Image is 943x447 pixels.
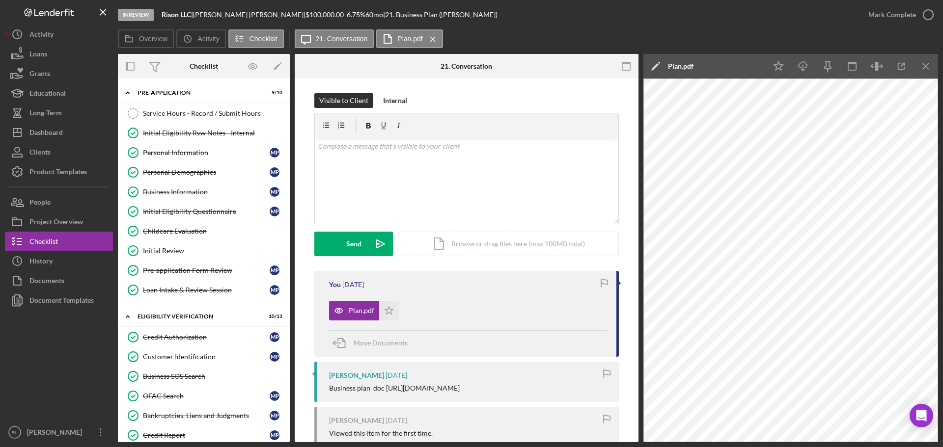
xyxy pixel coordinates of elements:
[386,417,407,424] time: 2025-05-02 16:47
[295,29,374,48] button: 21. Conversation
[5,44,113,64] a: Loans
[5,142,113,162] button: Clients
[123,221,285,241] a: Childcare Evaluation
[143,431,270,439] div: Credit Report
[5,271,113,290] button: Documents
[5,212,113,232] a: Project Overview
[176,29,225,48] button: Activity
[347,11,365,19] div: 6.75 %
[5,64,113,83] button: Grants
[123,241,285,261] a: Initial Review
[123,162,285,182] a: Personal DemographicsMP
[5,83,113,103] a: Educational
[5,123,113,142] a: Dashboard
[270,391,279,401] div: M P
[123,104,285,123] a: Service Hours - Record / Submit Hours
[305,11,347,19] div: $100,000.00
[29,162,87,184] div: Product Templates
[270,148,279,158] div: M P
[397,35,422,43] label: Plan.pdf
[143,109,284,117] div: Service Hours - Record / Submit Hours
[5,290,113,310] button: Document Templates
[123,406,285,425] a: Bankruptcies, Liens and JudgmentsMP
[143,247,284,255] div: Initial Review
[5,162,113,182] a: Product Templates
[668,62,693,70] div: Plan.pdf
[118,29,174,48] button: Overview
[143,266,270,274] div: Pre-application Form Review
[5,25,113,44] button: Activity
[29,232,58,254] div: Checklist
[138,314,258,319] div: Eligibility Verification
[123,386,285,406] a: OFAC SearchMP
[123,182,285,202] a: Business InformationMP
[143,392,270,400] div: OFAC Search
[143,149,270,157] div: Personal Information
[270,167,279,177] div: M P
[270,265,279,275] div: M P
[143,188,270,196] div: Business Information
[5,103,113,123] button: Long-Term
[29,212,83,234] div: Project Overview
[143,353,270,361] div: Customer Identification
[143,286,270,294] div: Loan Intake & Review Session
[29,271,64,293] div: Documents
[270,352,279,362] div: M P
[5,251,113,271] button: History
[329,417,384,424] div: [PERSON_NAME]
[270,285,279,295] div: M P
[314,232,393,256] button: Send
[162,11,193,19] div: |
[190,62,218,70] div: Checklist
[143,412,270,420] div: Bankruptcies, Liens and Judgments
[319,93,368,108] div: Visible to Client
[143,333,270,341] div: Credit Authorization
[123,261,285,280] a: Pre-application Form ReviewMP
[329,371,384,379] div: [PERSON_NAME]
[329,331,417,355] button: Move Documents
[118,9,154,21] div: In Review
[383,11,498,19] div: | 21. Business Plan ([PERSON_NAME])
[29,192,51,214] div: People
[386,371,407,379] time: 2025-07-10 19:34
[228,29,284,48] button: Checklist
[143,168,270,176] div: Personal Demographics
[123,347,285,367] a: Customer IdentificationMP
[376,29,443,48] button: Plan.pdf
[441,62,492,70] div: 21. Conversation
[5,422,113,442] button: RL[PERSON_NAME]
[270,430,279,440] div: M P
[29,251,53,273] div: History
[162,10,191,19] b: Rison LLC
[329,384,460,392] div: Business plan doc [URL][DOMAIN_NAME]
[29,123,63,145] div: Dashboard
[123,327,285,347] a: Credit AuthorizationMP
[139,35,167,43] label: Overview
[859,5,938,25] button: Mark Complete
[143,129,284,137] div: Initial Eligibility Rvw Notes - Internal
[270,332,279,342] div: M P
[5,232,113,251] button: Checklist
[346,232,361,256] div: Send
[250,35,277,43] label: Checklist
[123,280,285,300] a: Loan Intake & Review SessionMP
[29,83,66,105] div: Educational
[12,430,18,435] text: RL
[329,281,341,289] div: You
[143,372,284,380] div: Business SOS Search
[354,339,408,347] span: Move Documents
[378,93,412,108] button: Internal
[29,25,54,47] div: Activity
[5,192,113,212] button: People
[270,207,279,216] div: M P
[29,142,51,164] div: Clients
[123,425,285,445] a: Credit ReportMP
[123,143,285,162] a: Personal InformationMP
